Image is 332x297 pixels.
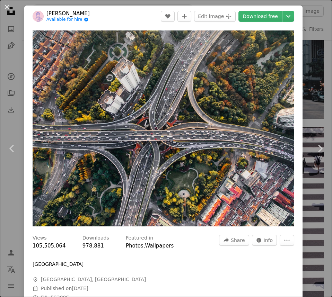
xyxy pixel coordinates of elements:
button: Stats about this image [252,235,277,246]
button: Add to Collection [177,11,191,22]
button: Like [161,11,175,22]
p: [GEOGRAPHIC_DATA] [33,261,84,268]
a: Wallpapers [145,243,174,249]
button: Zoom in on this image [33,30,294,226]
h3: Views [33,235,47,242]
a: Next [308,115,332,182]
a: Photos [126,243,143,249]
button: Choose download size [282,11,294,22]
a: Available for hire [46,17,90,22]
img: aerial photography of concrete roads [33,30,294,226]
span: Published on [41,286,88,291]
a: Download free [238,11,282,22]
span: 105,505,064 [33,243,65,249]
span: Info [264,235,273,245]
span: 978,881 [82,243,104,249]
span: [GEOGRAPHIC_DATA], [GEOGRAPHIC_DATA] [41,276,146,283]
h3: Featured in [126,235,153,242]
button: Share this image [219,235,249,246]
span: , [143,243,145,249]
button: More Actions [280,235,294,246]
h3: Downloads [82,235,109,242]
time: June 8, 2016 at 11:40:50 PM CDT [72,286,88,291]
span: Share [231,235,245,245]
img: Go to Denys Nevozhai's profile [33,11,44,22]
button: Edit image [194,11,236,22]
a: [PERSON_NAME] [46,10,90,17]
